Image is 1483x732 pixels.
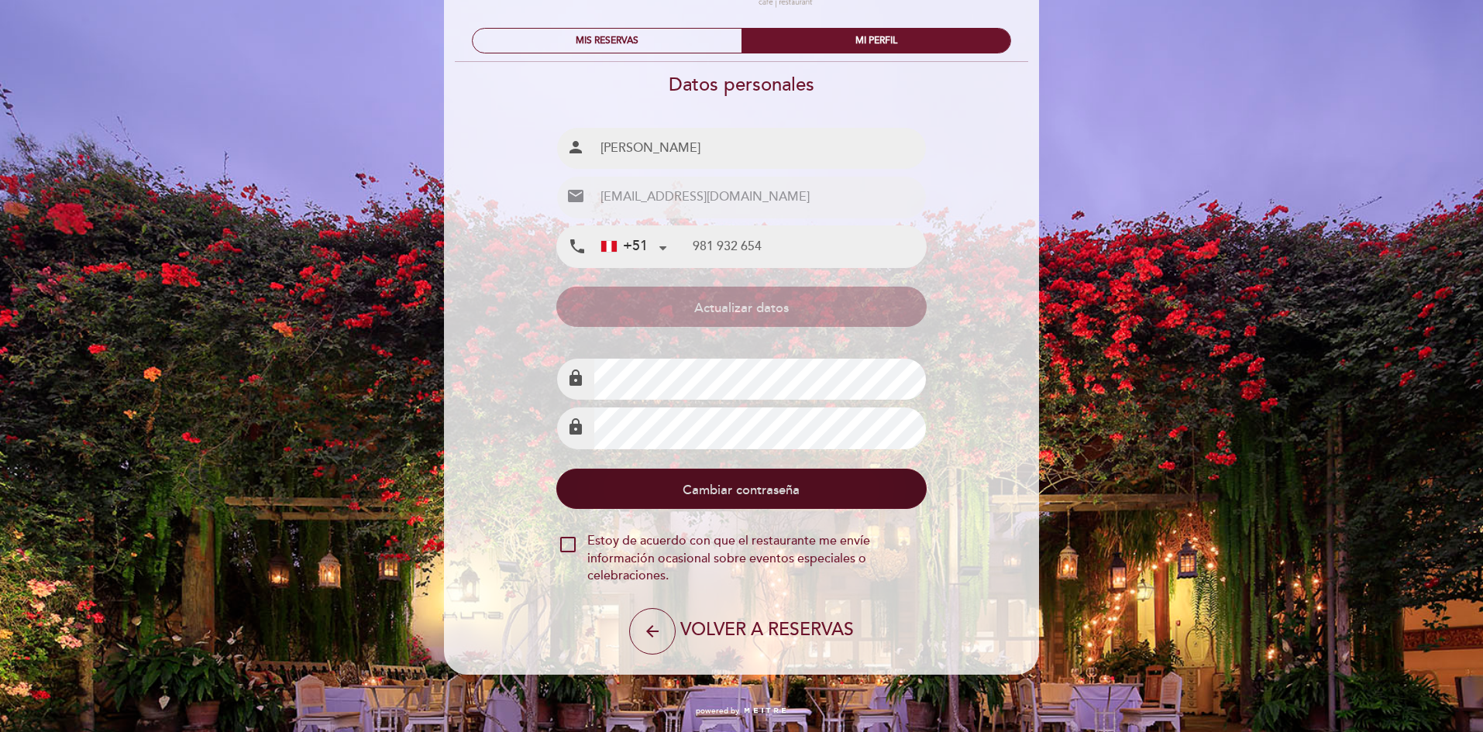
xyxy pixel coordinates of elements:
button: arrow_back [629,608,676,655]
div: Peru (Perú): +51 [595,227,673,266]
input: Email [594,177,925,218]
i: email [566,187,585,205]
span: VOLVER A RESERVAS [680,620,854,641]
div: +51 [601,236,648,256]
i: lock [566,418,585,436]
h2: Datos personales [443,74,1040,96]
button: Actualizar datos [556,287,926,327]
i: arrow_back [643,622,662,641]
span: Estoy de acuerdo con que el restaurante me envíe información ocasional sobre eventos especiales o... [587,532,922,586]
span: powered by [696,706,739,717]
input: Nombre completo [594,128,925,169]
img: MEITRE [743,707,787,715]
i: lock [566,369,585,387]
i: local_phone [568,237,587,256]
i: person [566,138,585,156]
button: Cambiar contraseña [556,469,926,509]
div: MIS RESERVAS [473,29,741,53]
div: MI PERFIL [741,29,1010,53]
input: Teléfono Móvil [693,226,925,267]
a: powered by [696,706,787,717]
